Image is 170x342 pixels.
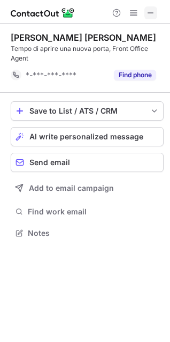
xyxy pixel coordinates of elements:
span: Find work email [28,207,159,217]
button: Notes [11,226,164,241]
span: AI write personalized message [29,132,143,141]
div: [PERSON_NAME] [PERSON_NAME] [11,32,156,43]
span: Send email [29,158,70,167]
button: save-profile-one-click [11,101,164,121]
button: Find work email [11,204,164,219]
button: Send email [11,153,164,172]
span: Add to email campaign [29,184,114,192]
button: Add to email campaign [11,179,164,198]
button: Reveal Button [114,70,156,80]
div: Save to List / ATS / CRM [29,107,145,115]
div: Tempo di aprire una nuova porta, Front Office Agent [11,44,164,63]
span: Notes [28,228,159,238]
button: AI write personalized message [11,127,164,146]
img: ContactOut v5.3.10 [11,6,75,19]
